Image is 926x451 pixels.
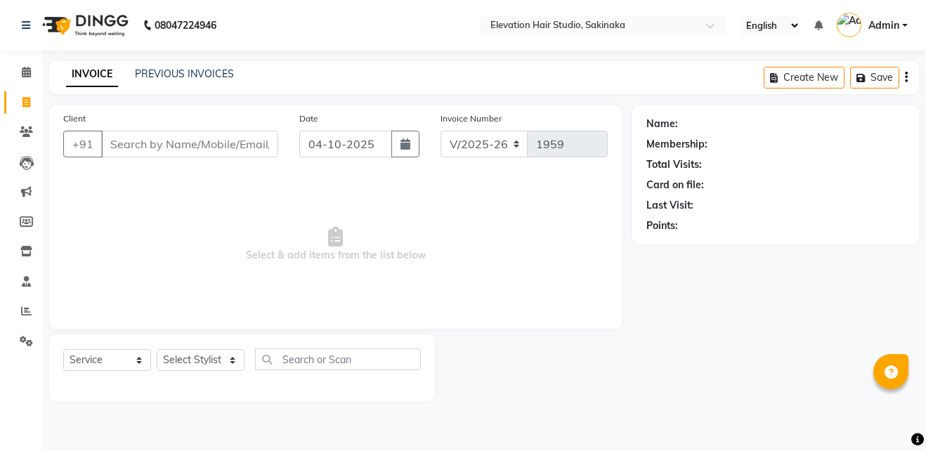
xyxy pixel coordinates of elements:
[646,117,678,131] div: Name:
[646,178,704,192] div: Card on file:
[255,348,421,370] input: Search or Scan
[646,157,702,172] div: Total Visits:
[646,218,678,233] div: Points:
[837,13,861,37] img: Admin
[441,112,502,125] label: Invoice Number
[66,62,118,87] a: INVOICE
[101,131,278,157] input: Search by Name/Mobile/Email/Code
[63,174,608,315] span: Select & add items from the list below
[868,18,899,33] span: Admin
[646,198,693,213] div: Last Visit:
[63,112,86,125] label: Client
[764,67,845,89] button: Create New
[135,67,234,80] a: PREVIOUS INVOICES
[155,6,216,45] b: 08047224946
[36,6,132,45] img: logo
[299,112,318,125] label: Date
[63,131,103,157] button: +91
[867,395,912,437] iframe: chat widget
[850,67,899,89] button: Save
[646,137,707,152] div: Membership:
